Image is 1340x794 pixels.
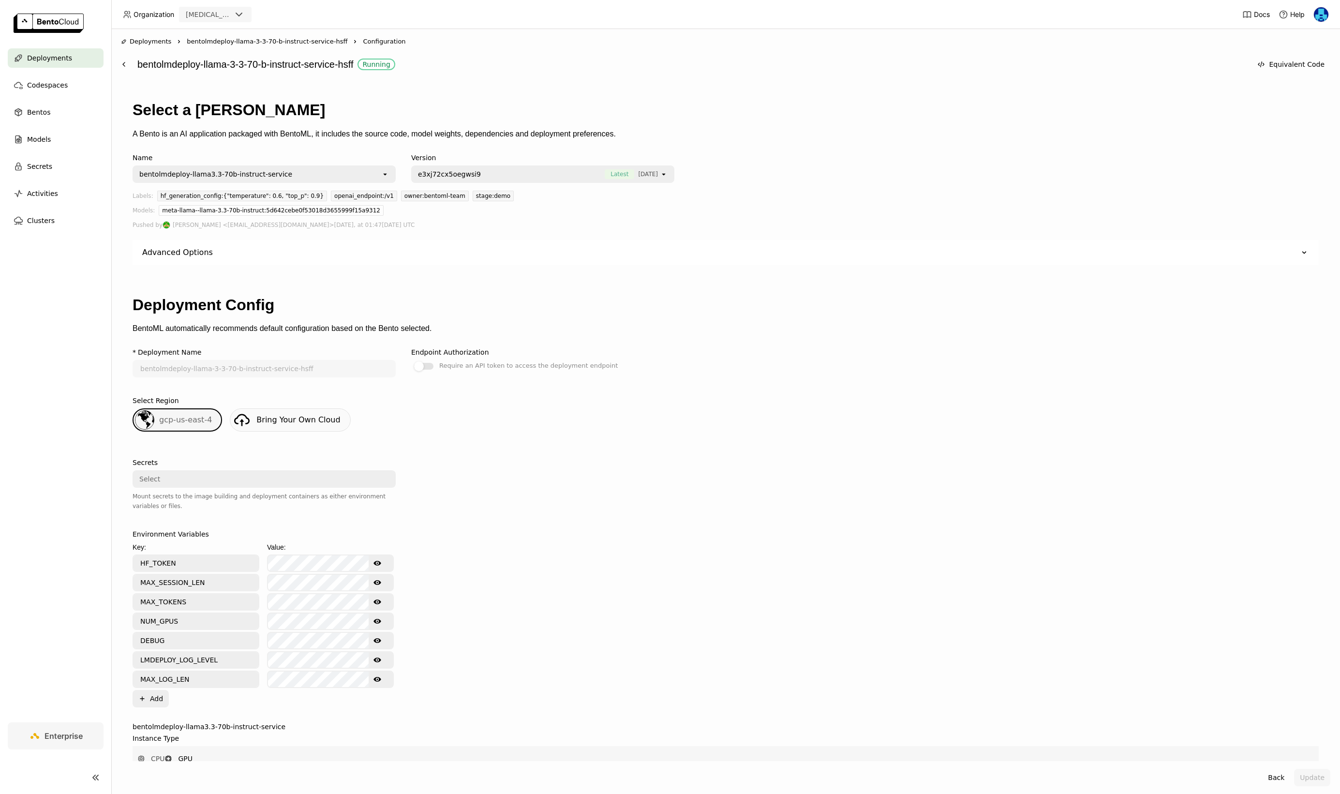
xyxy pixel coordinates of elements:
nav: Breadcrumbs navigation [121,37,1330,46]
svg: Show password text [373,598,381,606]
div: Mount secrets to the image building and deployment containers as either environment variables or ... [133,492,396,511]
p: A Bento is an AI application packaged with BentoML, it includes the source code, model weights, d... [133,130,1319,138]
label: bentolmdeploy-llama3.3-70b-instruct-service [133,723,1319,731]
a: Docs [1242,10,1270,19]
a: Models [8,130,104,149]
span: Help [1290,10,1305,19]
img: Yi Guo [1314,7,1328,22]
img: Steve Guo [163,222,170,228]
input: Selected [object Object]. [659,169,660,179]
button: Show password text [369,672,386,687]
input: Selected revia. [232,10,233,20]
button: Back [1262,769,1290,786]
input: Key [134,594,258,610]
svg: Right [175,38,183,45]
div: Advanced Options [142,248,213,257]
span: [DATE] [638,169,658,179]
div: Select [139,474,160,484]
span: bentolmdeploy-llama-3-3-70-b-instruct-service-hsff [187,37,347,46]
div: owner:bentoml-team [401,191,469,201]
svg: open [660,170,668,178]
div: stage:demo [473,191,514,201]
button: Show password text [369,614,386,629]
svg: Show password text [373,617,381,625]
div: Name [133,154,396,162]
a: Secrets [8,157,104,176]
input: Key [134,555,258,571]
span: Codespaces [27,79,68,91]
img: logo [14,14,84,33]
input: Key [134,575,258,590]
a: Bentos [8,103,104,122]
svg: Show password text [373,637,381,644]
div: gcp-us-east-4 [133,408,222,432]
a: Deployments [8,48,104,68]
div: Endpoint Authorization [411,348,489,356]
div: Require an API token to access the deployment endpoint [439,360,618,372]
div: Version [411,154,674,162]
span: [PERSON_NAME] <[EMAIL_ADDRESS][DOMAIN_NAME]> [173,220,334,230]
button: Equivalent Code [1251,56,1330,73]
svg: Show password text [373,675,381,683]
span: CPU [151,754,164,764]
span: Deployments [130,37,171,46]
div: Value: [267,542,394,553]
div: hf_generation_config:{"temperature": 0.6, "top_p": 0.9} [157,191,327,201]
button: Show password text [369,652,386,668]
svg: open [381,170,389,178]
input: Key [134,652,258,668]
div: Running [362,60,390,68]
svg: Show password text [373,579,381,586]
span: Activities [27,188,58,199]
h1: Deployment Config [133,296,1319,314]
div: Help [1279,10,1305,19]
span: gcp-us-east-4 [159,415,212,424]
a: Clusters [8,211,104,230]
div: Models: [133,205,155,220]
button: Show password text [369,555,386,571]
div: Advanced Options [133,240,1319,265]
span: Enterprise [45,731,83,741]
div: Deployments [121,37,171,46]
a: Bring Your Own Cloud [230,408,350,432]
div: Environment Variables [133,530,209,538]
span: Models [27,134,51,145]
svg: Down [1299,248,1309,257]
span: Secrets [27,161,52,172]
button: Show password text [369,594,386,610]
div: Key: [133,542,259,553]
svg: Plus [138,695,146,703]
div: Labels: [133,191,153,205]
span: Organization [134,10,174,19]
span: Clusters [27,215,55,226]
button: Show password text [369,575,386,590]
div: [MEDICAL_DATA] [186,10,231,19]
span: Latest [605,169,634,179]
h1: Select a [PERSON_NAME] [133,101,1319,119]
div: bentolmdeploy-llama-3-3-70-b-instruct-service-hsff [137,55,1247,74]
a: Enterprise [8,722,104,749]
input: Key [134,614,258,629]
span: Docs [1254,10,1270,19]
span: Configuration [363,37,405,46]
div: Pushed by [DATE], at 01:47[DATE] UTC [133,220,1319,230]
button: Update [1294,769,1330,786]
input: name of deployment (autogenerated if blank) [134,361,395,376]
span: Bring Your Own Cloud [256,415,340,424]
a: Activities [8,184,104,203]
span: Bentos [27,106,50,118]
svg: Show password text [373,656,381,664]
span: e3xj72cx5oegwsi9 [418,169,481,179]
p: BentoML automatically recommends default configuration based on the Bento selected. [133,324,1319,333]
div: meta-llama--llama-3.3-70b-instruct:5d642cebe0f53018d3655999f15a9312 [159,205,384,216]
a: Codespaces [8,75,104,95]
input: Key [134,672,258,687]
div: Secrets [133,459,158,466]
button: Add [133,690,169,707]
svg: Show password text [373,559,381,567]
button: Show password text [369,633,386,648]
div: Select Region [133,397,179,404]
div: bentolmdeploy-llama3.3-70b-instruct-service [139,169,292,179]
